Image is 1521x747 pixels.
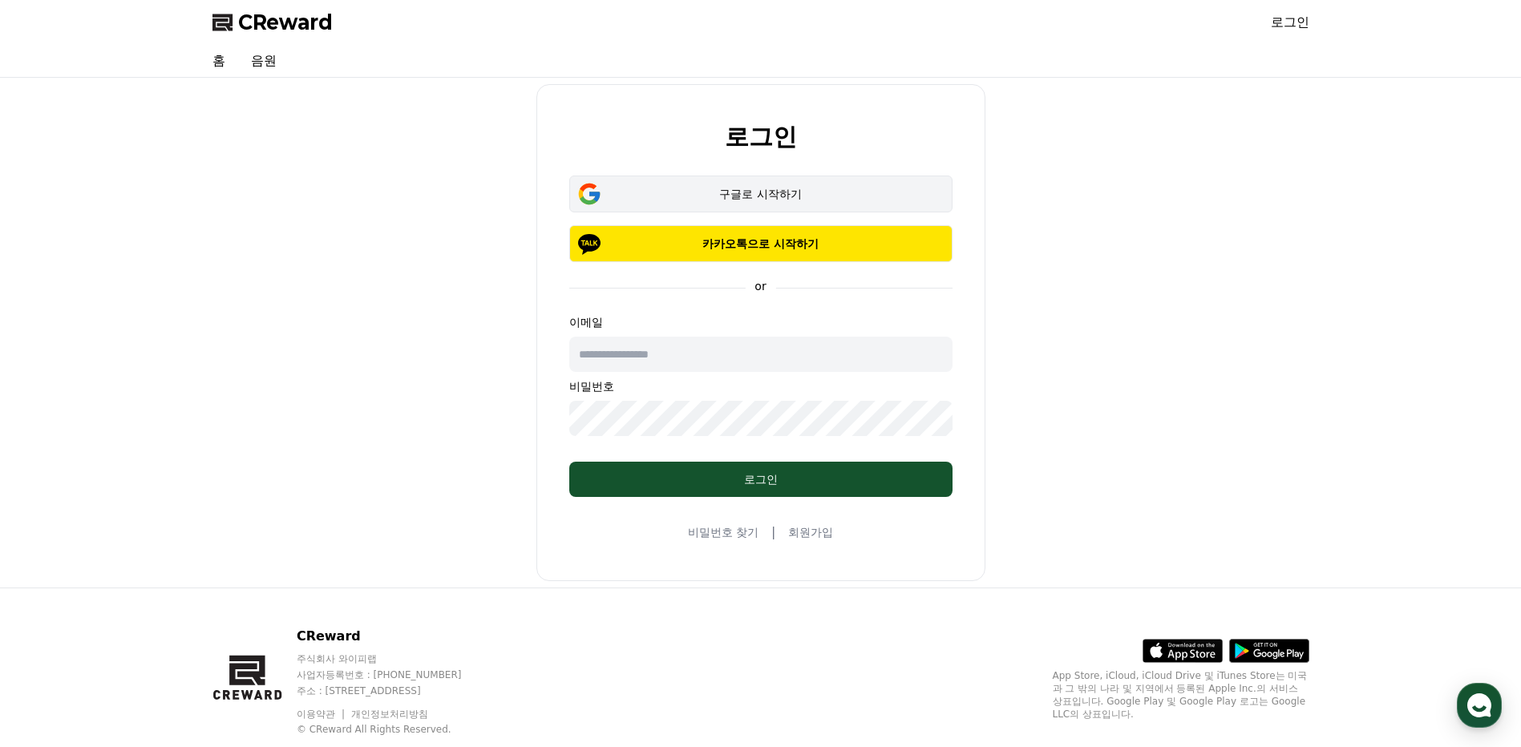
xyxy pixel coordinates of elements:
a: 개인정보처리방침 [351,709,428,720]
a: 비밀번호 찾기 [688,524,758,540]
a: 홈 [5,508,106,548]
a: CReward [212,10,333,35]
span: | [771,523,775,542]
h2: 로그인 [725,123,797,150]
button: 로그인 [569,462,953,497]
p: 주식회사 와이피랩 [297,652,492,665]
p: 사업자등록번호 : [PHONE_NUMBER] [297,668,492,681]
a: 이용약관 [297,709,347,720]
button: 카카오톡으로 시작하기 [569,225,953,262]
div: 로그인 [601,471,920,487]
a: 설정 [207,508,308,548]
a: 회원가입 [788,524,833,540]
p: App Store, iCloud, iCloud Drive 및 iTunes Store는 미국과 그 밖의 나라 및 지역에서 등록된 Apple Inc.의 서비스 상표입니다. Goo... [1053,669,1309,721]
p: 비밀번호 [569,378,953,394]
a: 대화 [106,508,207,548]
span: 홈 [51,532,60,545]
a: 로그인 [1271,13,1309,32]
p: 카카오톡으로 시작하기 [593,236,929,252]
a: 홈 [200,45,238,77]
div: 구글로 시작하기 [593,186,929,202]
p: or [745,278,775,294]
p: © CReward All Rights Reserved. [297,723,492,736]
span: 대화 [147,533,166,546]
a: 음원 [238,45,289,77]
span: 설정 [248,532,267,545]
span: CReward [238,10,333,35]
p: CReward [297,627,492,646]
button: 구글로 시작하기 [569,176,953,212]
p: 주소 : [STREET_ADDRESS] [297,684,492,697]
p: 이메일 [569,314,953,330]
